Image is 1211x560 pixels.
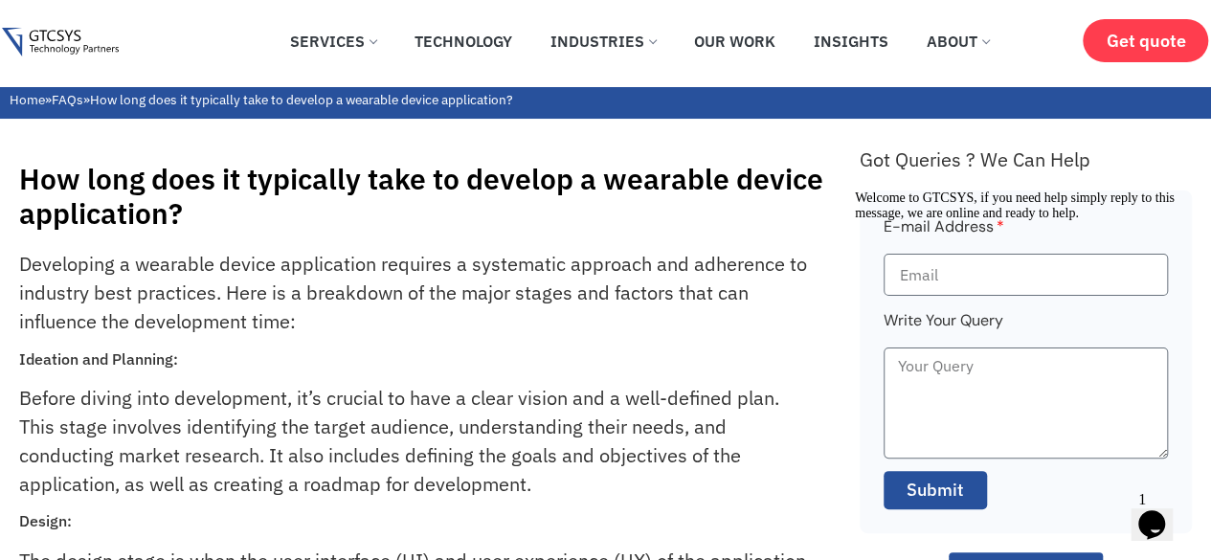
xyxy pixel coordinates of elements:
div: Welcome to GTCSYS, if you need help simply reply to this message, we are online and ready to help. [8,8,352,38]
a: Home [10,91,45,108]
a: Our Work [680,20,790,62]
h3: Ideation and Planning: [19,350,817,369]
div: Got Queries ? We Can Help [860,147,1193,171]
a: Insights [799,20,903,62]
a: Get quote [1083,19,1208,62]
h3: Design: [19,512,817,530]
span: Submit [907,478,964,503]
a: Services [276,20,391,62]
p: Developing a wearable device application requires a systematic approach and adherence to industry... [19,250,817,336]
a: Technology [400,20,527,62]
button: Submit [884,471,987,509]
a: FAQs [52,91,83,108]
img: Gtcsys logo [2,28,118,57]
a: About [912,20,1003,62]
a: Industries [536,20,670,62]
span: Get quote [1106,31,1185,51]
iframe: chat widget [1131,483,1192,541]
span: Welcome to GTCSYS, if you need help simply reply to this message, we are online and ready to help. [8,8,327,37]
h1: How long does it typically take to develop a wearable device application? [19,162,841,231]
iframe: chat widget [847,183,1192,474]
span: How long does it typically take to develop a wearable device application? [90,91,512,108]
p: Before diving into development, it’s crucial to have a clear vision and a well-defined plan. This... [19,384,817,499]
span: » » [10,91,512,108]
